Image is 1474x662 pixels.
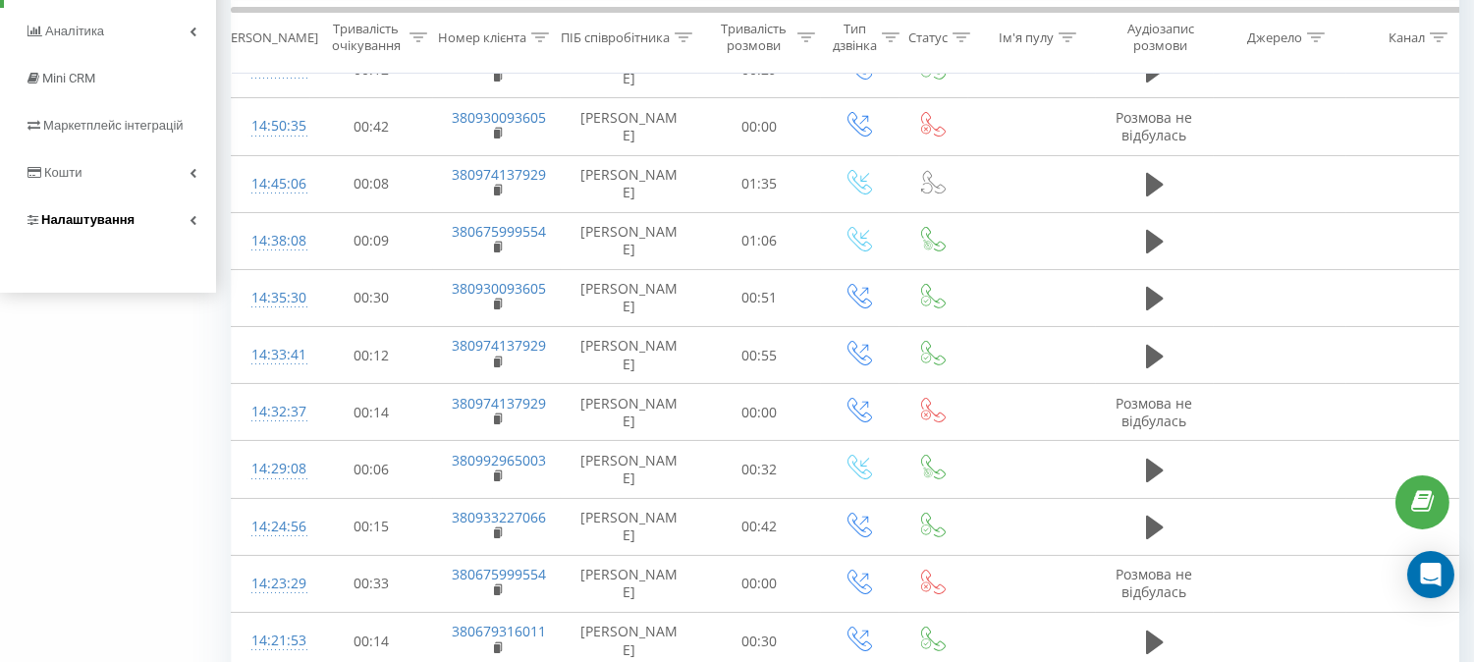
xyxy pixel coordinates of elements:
[310,555,433,612] td: 00:33
[251,165,291,203] div: 14:45:06
[1389,28,1425,45] div: Канал
[251,508,291,546] div: 14:24:56
[310,269,433,326] td: 00:30
[698,155,821,212] td: 01:35
[310,384,433,441] td: 00:14
[715,21,792,54] div: Тривалість розмови
[251,393,291,431] div: 14:32:37
[251,336,291,374] div: 14:33:41
[561,98,698,155] td: [PERSON_NAME]
[1117,108,1193,144] span: Розмова не відбулась
[310,498,433,555] td: 00:15
[1407,551,1454,598] div: Open Intercom Messenger
[310,441,433,498] td: 00:06
[453,451,547,469] a: 380992965003
[453,279,547,298] a: 380930093605
[251,107,291,145] div: 14:50:35
[41,212,135,227] span: Налаштування
[453,565,547,583] a: 380675999554
[43,118,184,133] span: Маркетплейс інтеграцій
[453,394,547,413] a: 380974137929
[310,327,433,384] td: 00:12
[698,441,821,498] td: 00:32
[698,98,821,155] td: 00:00
[561,269,698,326] td: [PERSON_NAME]
[251,222,291,260] div: 14:38:08
[561,555,698,612] td: [PERSON_NAME]
[698,498,821,555] td: 00:42
[1117,565,1193,601] span: Розмова не відбулась
[908,28,948,45] div: Статус
[438,28,526,45] div: Номер клієнта
[1247,28,1302,45] div: Джерело
[698,327,821,384] td: 00:55
[453,508,547,526] a: 380933227066
[833,21,877,54] div: Тип дзвінка
[310,98,433,155] td: 00:42
[561,28,670,45] div: ПІБ співробітника
[561,441,698,498] td: [PERSON_NAME]
[1117,394,1193,430] span: Розмова не відбулась
[999,28,1054,45] div: Ім'я пулу
[453,165,547,184] a: 380974137929
[561,498,698,555] td: [PERSON_NAME]
[310,212,433,269] td: 00:09
[561,327,698,384] td: [PERSON_NAME]
[44,165,82,180] span: Кошти
[251,565,291,603] div: 14:23:29
[698,384,821,441] td: 00:00
[42,71,95,85] span: Mini CRM
[698,555,821,612] td: 00:00
[45,24,104,38] span: Аналiтика
[698,269,821,326] td: 00:51
[453,336,547,355] a: 380974137929
[453,108,547,127] a: 380930093605
[310,155,433,212] td: 00:08
[561,384,698,441] td: [PERSON_NAME]
[251,279,291,317] div: 14:35:30
[219,28,318,45] div: [PERSON_NAME]
[698,212,821,269] td: 01:06
[453,622,547,640] a: 380679316011
[251,450,291,488] div: 14:29:08
[327,21,405,54] div: Тривалість очікування
[251,622,291,660] div: 14:21:53
[561,212,698,269] td: [PERSON_NAME]
[561,155,698,212] td: [PERSON_NAME]
[453,222,547,241] a: 380675999554
[1113,21,1208,54] div: Аудіозапис розмови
